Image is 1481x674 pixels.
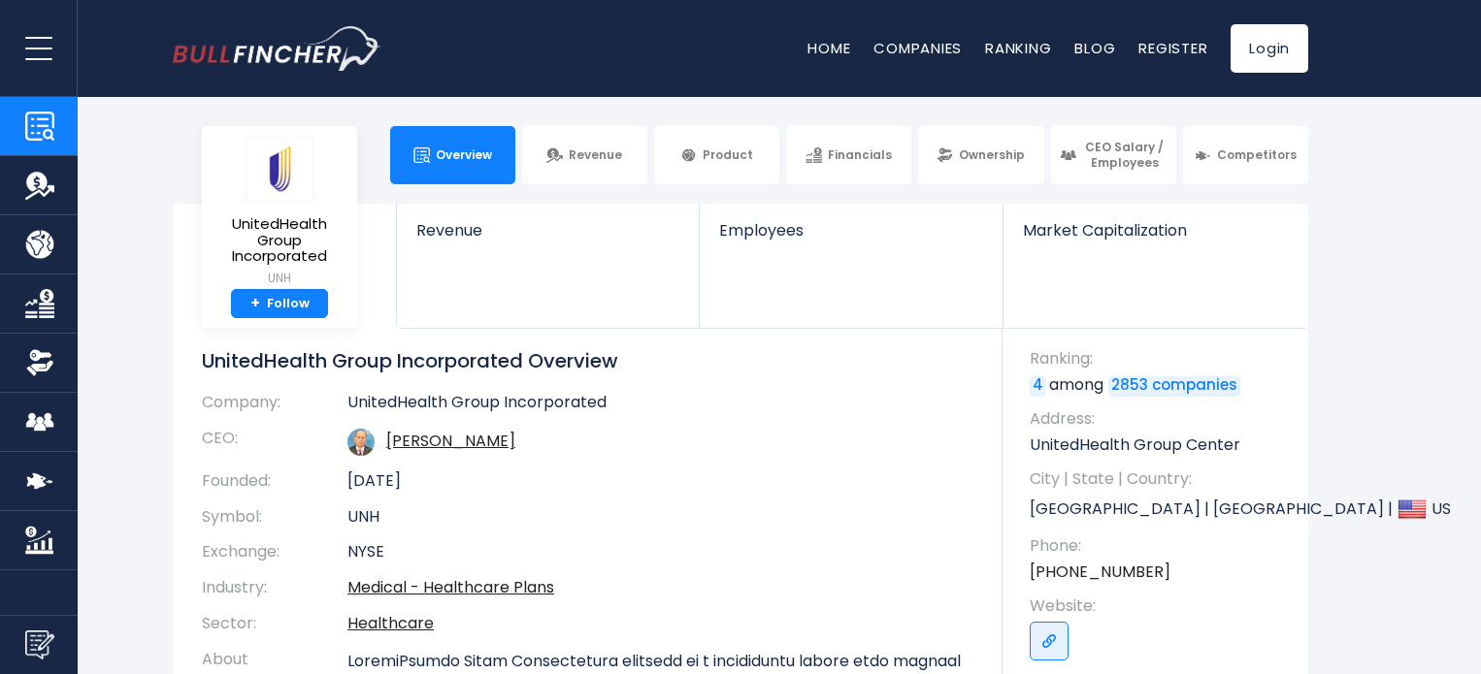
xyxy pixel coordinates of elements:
[202,499,347,535] th: Symbol:
[1108,376,1240,396] a: 2853 companies
[347,576,554,598] a: Medical - Healthcare Plans
[202,464,347,499] th: Founded:
[1030,348,1289,369] span: Ranking:
[25,348,54,377] img: Ownership
[217,270,342,287] small: UNH
[202,606,347,642] th: Sector:
[347,612,434,634] a: Healthcare
[873,38,962,58] a: Companies
[1051,126,1176,184] a: CEO Salary / Employees
[807,38,850,58] a: Home
[1030,495,1289,524] p: [GEOGRAPHIC_DATA] | [GEOGRAPHIC_DATA] | US
[700,204,1002,273] a: Employees
[202,534,347,570] th: Exchange:
[1030,622,1069,660] a: Go to link
[1030,468,1289,490] span: City | State | Country:
[347,464,973,499] td: [DATE]
[436,147,492,163] span: Overview
[390,126,515,184] a: Overview
[703,147,753,163] span: Product
[1183,126,1308,184] a: Competitors
[397,204,699,273] a: Revenue
[959,147,1025,163] span: Ownership
[1030,374,1289,396] p: among
[202,348,973,373] h1: UnitedHealth Group Incorporated Overview
[719,221,982,240] span: Employees
[202,570,347,606] th: Industry:
[216,136,343,289] a: UnitedHealth Group Incorporated UNH
[173,26,381,71] a: Go to homepage
[1217,147,1297,163] span: Competitors
[1030,434,1289,456] p: UnitedHealth Group Center
[347,393,973,421] td: UnitedHealth Group Incorporated
[654,126,779,184] a: Product
[1030,535,1289,557] span: Phone:
[1231,24,1308,73] a: Login
[1023,221,1287,240] span: Market Capitalization
[1030,376,1046,396] a: 4
[347,429,375,456] img: stephen-j-hemsley.jpg
[1004,204,1306,273] a: Market Capitalization
[786,126,911,184] a: Financials
[217,216,342,265] span: UnitedHealth Group Incorporated
[985,38,1051,58] a: Ranking
[202,421,347,464] th: CEO:
[347,534,973,570] td: NYSE
[918,126,1043,184] a: Ownership
[202,393,347,421] th: Company:
[250,295,260,312] strong: +
[173,26,381,71] img: bullfincher logo
[1138,38,1207,58] a: Register
[569,147,622,163] span: Revenue
[347,499,973,535] td: UNH
[231,289,328,319] a: +Follow
[386,430,515,452] a: ceo
[522,126,647,184] a: Revenue
[1030,562,1170,583] a: [PHONE_NUMBER]
[828,147,892,163] span: Financials
[1082,140,1168,170] span: CEO Salary / Employees
[1030,408,1289,430] span: Address:
[1074,38,1115,58] a: Blog
[416,221,679,240] span: Revenue
[1030,595,1289,617] span: Website:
